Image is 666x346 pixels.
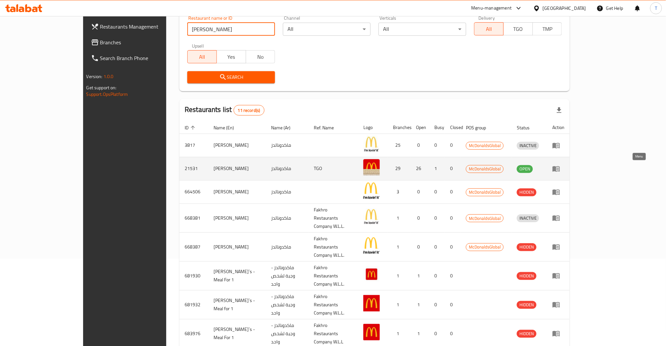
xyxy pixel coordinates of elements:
td: [PERSON_NAME] [208,232,266,261]
div: Menu [552,214,564,222]
td: 0 [411,134,429,157]
th: Busy [429,121,445,134]
div: Total records count [234,105,264,116]
button: TGO [503,22,533,35]
td: ماكدونالدز [266,232,309,261]
td: 0 [445,134,461,157]
div: INACTIVE [517,142,539,150]
td: 0 [445,180,461,204]
td: 1 [411,261,429,290]
span: Version: [86,72,103,81]
td: [PERSON_NAME] [208,134,266,157]
span: TMP [536,24,560,34]
td: ماكدونالدز [266,180,309,204]
td: 0 [429,204,445,232]
span: HIDDEN [517,272,537,280]
td: 0 [445,232,461,261]
span: OPEN [517,165,533,173]
button: Yes [217,50,246,63]
td: ماكدونالدز - وجبة لشخص واحد [266,290,309,319]
td: Fakhro Restaurants Company W.L.L. [309,261,358,290]
span: McDonaldsGlobal [466,188,503,196]
span: HIDDEN [517,301,537,309]
button: All [187,50,217,63]
td: 0 [445,261,461,290]
td: 26 [411,157,429,180]
td: [PERSON_NAME]`s - Meal For 1 [208,261,266,290]
td: ماكدونالدز - وجبة لشخص واحد [266,261,309,290]
img: McDonald`s - Meal for 1 [363,295,380,312]
td: [PERSON_NAME] [208,204,266,232]
td: 0 [411,232,429,261]
span: HIDDEN [517,188,537,196]
td: 3 [388,180,411,204]
td: Fakhro Restaurants Company W.L.L. [309,232,358,261]
td: 0 [429,232,445,261]
th: Branches [388,121,411,134]
img: McDonald's [363,208,380,225]
div: HIDDEN [517,243,537,251]
span: McDonaldsGlobal [466,165,503,173]
span: McDonaldsGlobal [466,215,503,222]
img: McDonald`s - Meal For 1 [363,324,380,340]
th: Action [547,121,570,134]
span: Branches [100,38,189,46]
td: 1 [388,204,411,232]
td: 0 [411,204,429,232]
span: INACTIVE [517,214,539,222]
td: 0 [445,204,461,232]
div: All [379,23,466,36]
div: Menu [552,243,564,251]
td: 1 [411,290,429,319]
div: Menu [552,330,564,337]
img: Mcdonald's [363,237,380,254]
span: Restaurants Management [100,23,189,31]
span: Ref. Name [314,124,342,132]
img: McDonald`s - Meal For 1 [363,266,380,283]
span: All [190,52,214,62]
td: 1 [429,157,445,180]
span: Name (En) [214,124,242,132]
div: [GEOGRAPHIC_DATA] [543,5,586,12]
td: 0 [429,290,445,319]
th: Open [411,121,429,134]
div: Menu-management [471,4,512,12]
img: McDonald's [363,136,380,152]
th: Closed [445,121,461,134]
span: Name (Ar) [271,124,299,132]
span: TGO [506,24,530,34]
td: ماكدونالدز [266,204,309,232]
td: Fakhro Restaurants Company W.L.L. [309,204,358,232]
td: 0 [429,261,445,290]
span: 1.0.0 [103,72,114,81]
td: 0 [429,180,445,204]
a: Restaurants Management [86,19,195,34]
img: Mcdonald's [363,183,380,199]
span: 11 record(s) [234,107,264,114]
span: INACTIVE [517,142,539,149]
td: 25 [388,134,411,157]
td: [PERSON_NAME] [208,180,266,204]
a: Support.OpsPlatform [86,90,128,98]
span: Yes [219,52,243,62]
img: McDonald's [363,159,380,176]
input: Search for restaurant name or ID.. [187,23,275,36]
h2: Restaurants list [185,105,264,116]
span: McDonaldsGlobal [466,142,503,149]
td: 1 [388,261,411,290]
td: [PERSON_NAME] [208,157,266,180]
label: Delivery [479,16,495,20]
td: 0 [429,134,445,157]
div: Menu [552,301,564,309]
td: 1 [388,290,411,319]
a: Search Branch Phone [86,50,195,66]
div: Export file [551,102,567,118]
span: Search [193,73,270,81]
span: ID [185,124,197,132]
td: ماكدونالدز [266,157,309,180]
button: No [246,50,275,63]
td: 29 [388,157,411,180]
